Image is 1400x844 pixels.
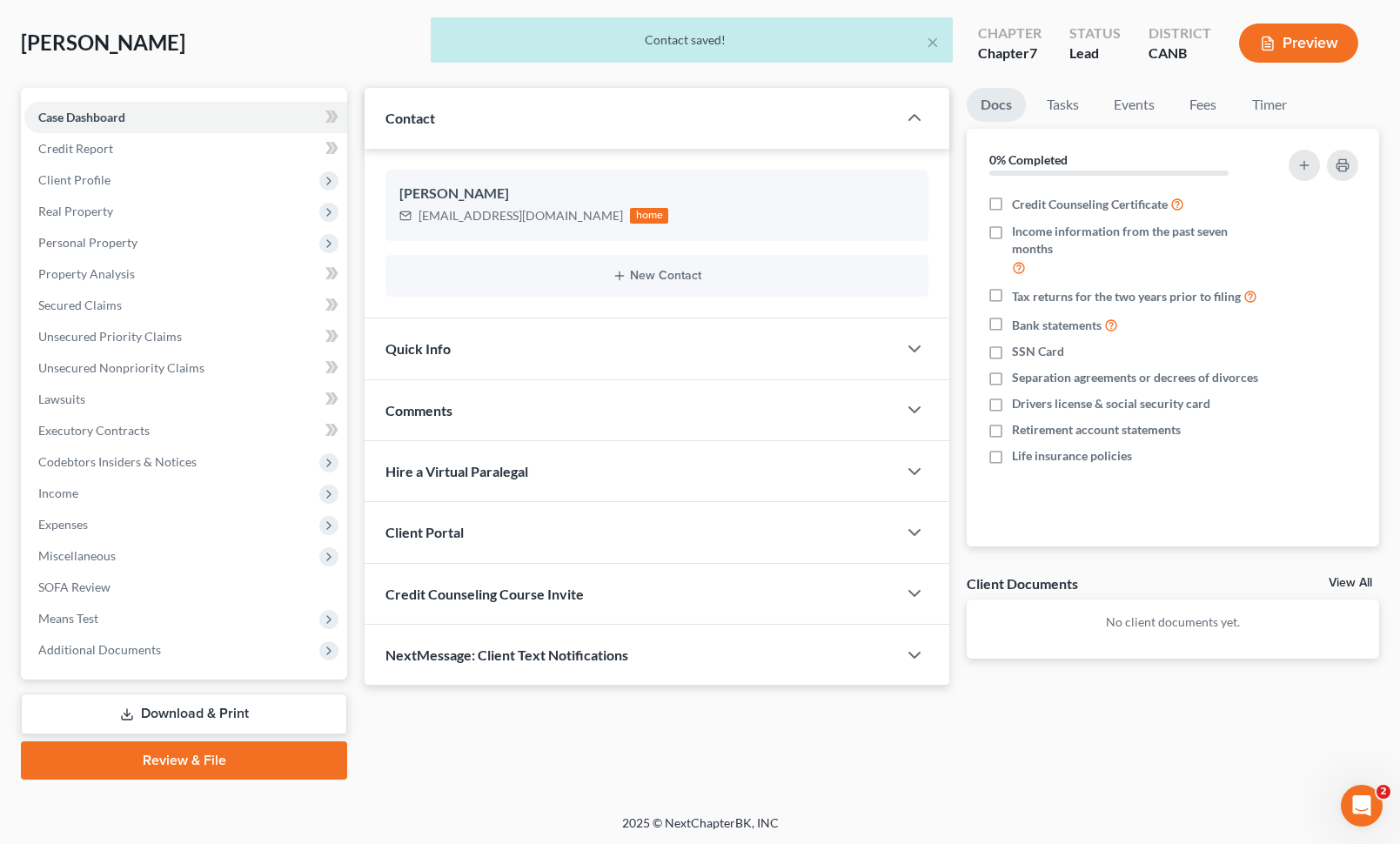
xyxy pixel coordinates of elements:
a: Unsecured Nonpriority Claims [24,352,347,384]
a: View All [1329,577,1372,589]
div: home [630,208,668,224]
span: Miscellaneous [38,548,116,563]
a: Timer [1238,88,1301,122]
a: Events [1100,88,1169,122]
a: Property Analysis [24,258,347,290]
span: Unsecured Nonpriority Claims [38,360,204,375]
span: Unsecured Priority Claims [38,329,182,344]
span: Personal Property [38,235,137,250]
span: Tax returns for the two years prior to filing [1012,288,1241,305]
span: SSN Card [1012,343,1064,360]
a: Review & File [21,741,347,780]
div: [PERSON_NAME] [399,184,914,204]
span: Contact [385,110,435,126]
span: Comments [385,402,452,419]
span: Life insurance policies [1012,447,1132,465]
div: Client Documents [967,574,1078,593]
a: Download & Print [21,693,347,734]
span: Client Portal [385,524,464,540]
span: NextMessage: Client Text Notifications [385,646,628,663]
a: Unsecured Priority Claims [24,321,347,352]
span: Case Dashboard [38,110,125,124]
span: Income information from the past seven months [1012,223,1262,258]
span: Real Property [38,204,113,218]
span: Income [38,486,78,500]
span: Retirement account statements [1012,421,1181,439]
a: Fees [1176,88,1231,122]
button: × [927,31,939,52]
a: Tasks [1033,88,1093,122]
span: Means Test [38,611,98,626]
p: No client documents yet. [981,613,1365,631]
a: Case Dashboard [24,102,347,133]
span: Quick Info [385,340,451,357]
span: Expenses [38,517,88,532]
span: 2 [1377,785,1390,799]
button: New Contact [399,269,914,283]
span: Additional Documents [38,642,161,657]
span: Credit Report [38,141,113,156]
span: Client Profile [38,172,111,187]
span: Separation agreements or decrees of divorces [1012,369,1258,386]
span: Lawsuits [38,392,85,406]
div: [EMAIL_ADDRESS][DOMAIN_NAME] [419,207,623,224]
a: Docs [967,88,1026,122]
strong: 0% Completed [989,152,1068,167]
span: Secured Claims [38,298,122,312]
span: SOFA Review [38,579,111,594]
span: Codebtors Insiders & Notices [38,454,197,469]
div: Contact saved! [445,31,939,49]
span: Property Analysis [38,266,135,281]
span: Credit Counseling Course Invite [385,586,584,602]
a: SOFA Review [24,572,347,603]
span: Credit Counseling Certificate [1012,196,1168,213]
iframe: Intercom live chat [1341,785,1383,827]
a: Credit Report [24,133,347,164]
span: Executory Contracts [38,423,150,438]
a: Executory Contracts [24,415,347,446]
a: Lawsuits [24,384,347,415]
span: Bank statements [1012,317,1102,334]
a: Secured Claims [24,290,347,321]
span: Hire a Virtual Paralegal [385,463,528,479]
span: Drivers license & social security card [1012,395,1210,412]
